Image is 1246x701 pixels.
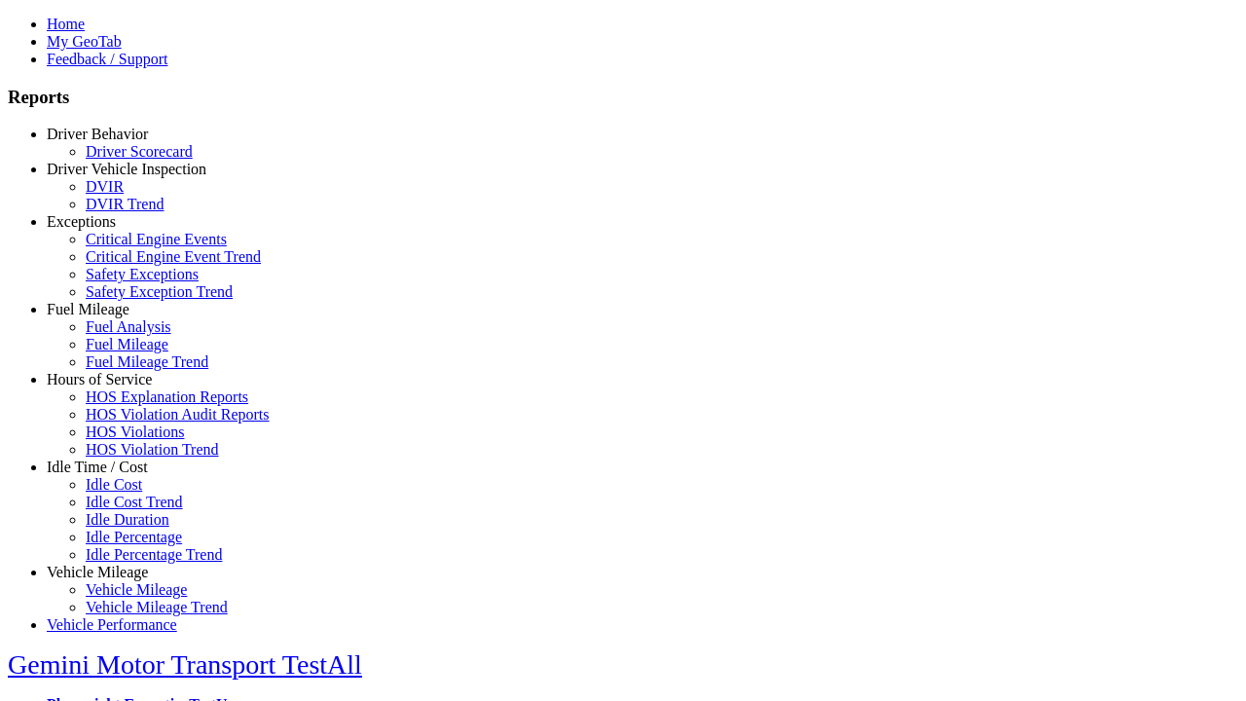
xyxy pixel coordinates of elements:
[47,616,177,633] a: Vehicle Performance
[8,87,1238,108] h3: Reports
[47,371,152,387] a: Hours of Service
[86,196,164,212] a: DVIR Trend
[86,266,199,282] a: Safety Exceptions
[86,336,168,352] a: Fuel Mileage
[86,529,182,545] a: Idle Percentage
[47,126,148,142] a: Driver Behavior
[47,161,206,177] a: Driver Vehicle Inspection
[47,51,167,67] a: Feedback / Support
[86,406,270,423] a: HOS Violation Audit Reports
[47,564,148,580] a: Vehicle Mileage
[86,388,248,405] a: HOS Explanation Reports
[86,494,183,510] a: Idle Cost Trend
[86,476,142,493] a: Idle Cost
[86,318,171,335] a: Fuel Analysis
[86,353,208,370] a: Fuel Mileage Trend
[8,649,362,680] a: Gemini Motor Transport TestAll
[86,599,228,615] a: Vehicle Mileage Trend
[86,511,169,528] a: Idle Duration
[86,424,184,440] a: HOS Violations
[47,213,116,230] a: Exceptions
[86,178,124,195] a: DVIR
[47,16,85,32] a: Home
[47,301,129,317] a: Fuel Mileage
[47,459,148,475] a: Idle Time / Cost
[86,283,233,300] a: Safety Exception Trend
[47,33,122,50] a: My GeoTab
[86,441,219,458] a: HOS Violation Trend
[86,581,187,598] a: Vehicle Mileage
[86,248,261,265] a: Critical Engine Event Trend
[86,143,193,160] a: Driver Scorecard
[86,546,222,563] a: Idle Percentage Trend
[86,231,227,247] a: Critical Engine Events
